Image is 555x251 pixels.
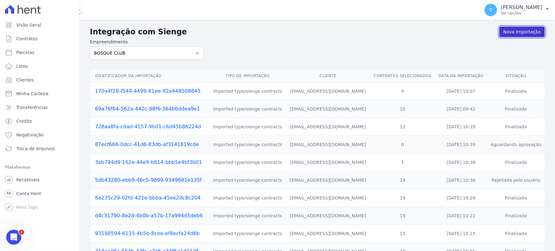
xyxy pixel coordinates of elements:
[90,26,499,37] h2: Integração com Sienge
[210,118,286,136] td: Imported type/sienge contracts
[2,19,77,31] a: Visão Geral
[16,63,28,69] span: Lotes
[370,70,435,82] th: Contratos Selecionados
[210,100,286,118] td: Imported type/sienge contracts
[95,177,202,183] a: 5db43280-ebb9-46c5-9b99-9349681e135f
[2,115,77,127] a: Crédito
[286,154,370,171] td: [EMAIL_ADDRESS][DOMAIN_NAME]
[95,230,200,236] a: 93188594-6115-4b5b-8cee-ef8ecfa24d6b
[286,171,370,189] td: [EMAIL_ADDRESS][DOMAIN_NAME]
[370,207,435,225] td: 19
[2,46,77,59] a: Parcelas
[2,74,77,86] a: Clientes
[286,136,370,154] td: [EMAIL_ADDRESS][DOMAIN_NAME]
[2,87,77,100] a: Minha Carteira
[286,82,370,100] td: [EMAIL_ADDRESS][DOMAIN_NAME]
[210,225,286,243] td: Imported type/sienge contracts
[2,129,77,141] a: Negativação
[370,189,435,207] td: 19
[90,39,204,45] label: Empreendimento
[16,132,44,138] span: Negativação
[16,118,32,124] span: Crédito
[95,213,203,219] a: d4c31790-8e2d-4b0b-a57b-17a994d5deb6
[480,1,555,19] button: T [PERSON_NAME] Ver opções
[210,189,286,207] td: Imported type/sienge contracts
[435,136,487,154] td: [DATE] 10:39
[435,154,487,171] td: [DATE] 10:38
[370,154,435,171] td: 1
[16,36,37,42] span: Contratos
[2,142,77,155] a: Troca de Arquivos
[5,164,75,171] div: Plataformas
[487,100,545,118] td: Finalizada
[501,11,543,16] p: Ver opções
[95,106,200,112] a: 69a76f64-562a-442c-98f6-364b6ddea9e1
[487,118,545,136] td: Finalizada
[487,189,545,207] td: Finalizada
[95,88,201,94] a: 170a4f28-f549-4499-81ee-92a448508845
[286,225,370,243] td: [EMAIL_ADDRESS][DOMAIN_NAME]
[16,77,34,83] span: Clientes
[286,207,370,225] td: [EMAIL_ADDRESS][DOMAIN_NAME]
[2,187,77,200] a: Conta Hent
[95,141,199,147] a: 87ecf666-0dcc-41d6-83db-af3141819cde
[370,118,435,136] td: 12
[210,82,286,100] td: Imported type/sienge contracts
[16,177,40,183] span: Recebíveis
[95,124,201,130] a: 728aa8fa-cdad-4157-9b01-c6d45b86224d
[2,101,77,114] a: Transferências
[2,60,77,72] a: Lotes
[210,207,286,225] td: Imported type/sienge contracts
[2,32,77,45] a: Contratos
[19,230,24,235] span: 2
[487,171,545,189] td: Rejeitada pelo usuário
[435,171,487,189] td: [DATE] 10:38
[435,189,487,207] td: [DATE] 10:29
[435,100,487,118] td: [DATE] 09:42
[487,136,545,154] td: Aguardando aprovação
[16,49,34,56] span: Parcelas
[16,104,48,111] span: Transferências
[435,70,487,82] th: Data da Importação
[16,22,41,28] span: Visão Geral
[370,82,435,100] td: 4
[435,118,487,136] td: [DATE] 10:39
[487,207,545,225] td: Finalizada
[487,82,545,100] td: Finalizada
[90,70,210,82] th: Identificador da Importação
[499,27,545,37] a: Nova Importação
[286,100,370,118] td: [EMAIL_ADDRESS][DOMAIN_NAME]
[210,171,286,189] td: Imported type/sienge contracts
[6,230,21,245] iframe: Intercom live chat
[370,100,435,118] td: 10
[286,189,370,207] td: [EMAIL_ADDRESS][DOMAIN_NAME]
[16,190,41,197] span: Conta Hent
[487,70,545,82] th: Situação
[487,225,545,243] td: Finalizada
[435,225,487,243] td: [DATE] 10:15
[370,171,435,189] td: 19
[435,82,487,100] td: [DATE] 10:07
[2,174,77,186] a: Recebíveis
[16,91,48,97] span: Minha Carteira
[95,195,201,201] a: 8a235c29-02fd-421e-bbba-45ee20c8c204
[487,154,545,171] td: Finalizada
[95,159,202,165] a: 3eb794d9-162e-44e9-b614-bbb5e4bf3b01
[286,70,370,82] th: Cliente
[370,225,435,243] td: 15
[435,207,487,225] td: [DATE] 10:22
[210,70,286,82] th: Tipo de Importação
[501,4,543,11] p: [PERSON_NAME]
[16,145,55,152] span: Troca de Arquivos
[370,136,435,154] td: 0
[210,136,286,154] td: Imported type/sienge contracts
[210,154,286,171] td: Imported type/sienge contracts
[490,8,493,12] span: T
[286,118,370,136] td: [EMAIL_ADDRESS][DOMAIN_NAME]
